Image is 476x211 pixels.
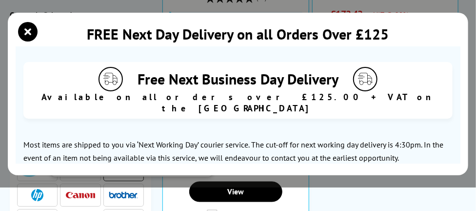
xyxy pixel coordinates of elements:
span: Free Next Business Day Delivery [138,69,338,88]
div: FREE Next Day Delivery on all Orders Over £125 [87,24,389,43]
a: View [189,182,282,202]
a: Canon [66,190,95,202]
img: Brother [109,192,138,199]
button: close modal [20,24,35,39]
p: Most items are shipped to you via ‘Next Working Day’ courier service. The cut-off for next workin... [23,138,453,165]
a: HP [23,190,52,202]
span: Available on all orders over £125.00 + VAT on the [GEOGRAPHIC_DATA] [28,91,448,114]
img: HP [31,190,43,202]
img: Canon [66,192,95,199]
a: Brother [109,190,138,202]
